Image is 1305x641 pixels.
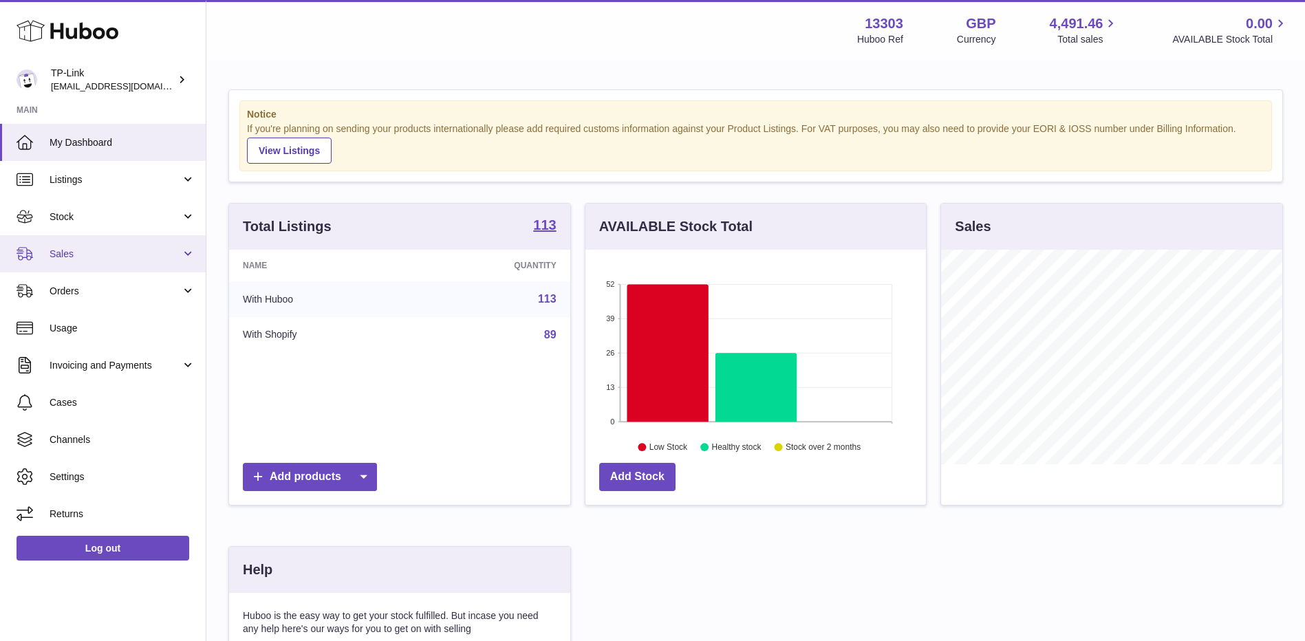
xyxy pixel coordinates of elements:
[966,14,995,33] strong: GBP
[229,250,413,281] th: Name
[243,609,557,635] p: Huboo is the easy way to get your stock fulfilled. But incase you need any help here's our ways f...
[50,396,195,409] span: Cases
[229,317,413,353] td: With Shopify
[606,349,614,357] text: 26
[50,136,195,149] span: My Dashboard
[610,417,614,426] text: 0
[599,463,676,491] a: Add Stock
[533,218,556,235] a: 113
[955,217,991,236] h3: Sales
[243,463,377,491] a: Add products
[606,383,614,391] text: 13
[247,108,1264,121] strong: Notice
[606,280,614,288] text: 52
[50,285,181,298] span: Orders
[50,322,195,335] span: Usage
[1246,14,1273,33] span: 0.00
[599,217,753,236] h3: AVAILABLE Stock Total
[1172,33,1288,46] span: AVAILABLE Stock Total
[786,442,861,452] text: Stock over 2 months
[1050,14,1103,33] span: 4,491.46
[17,536,189,561] a: Log out
[243,217,332,236] h3: Total Listings
[50,470,195,484] span: Settings
[1172,14,1288,46] a: 0.00 AVAILABLE Stock Total
[17,69,37,90] img: gaby.chen@tp-link.com
[229,281,413,317] td: With Huboo
[649,442,688,452] text: Low Stock
[865,14,903,33] strong: 13303
[243,561,272,579] h3: Help
[857,33,903,46] div: Huboo Ref
[711,442,762,452] text: Healthy stock
[1050,14,1119,46] a: 4,491.46 Total sales
[533,218,556,232] strong: 113
[50,173,181,186] span: Listings
[606,314,614,323] text: 39
[1057,33,1119,46] span: Total sales
[247,138,332,164] a: View Listings
[544,329,557,340] a: 89
[51,67,175,93] div: TP-Link
[50,210,181,224] span: Stock
[50,508,195,521] span: Returns
[538,293,557,305] a: 113
[413,250,570,281] th: Quantity
[50,433,195,446] span: Channels
[50,248,181,261] span: Sales
[50,359,181,372] span: Invoicing and Payments
[51,80,202,91] span: [EMAIL_ADDRESS][DOMAIN_NAME]
[247,122,1264,164] div: If you're planning on sending your products internationally please add required customs informati...
[957,33,996,46] div: Currency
